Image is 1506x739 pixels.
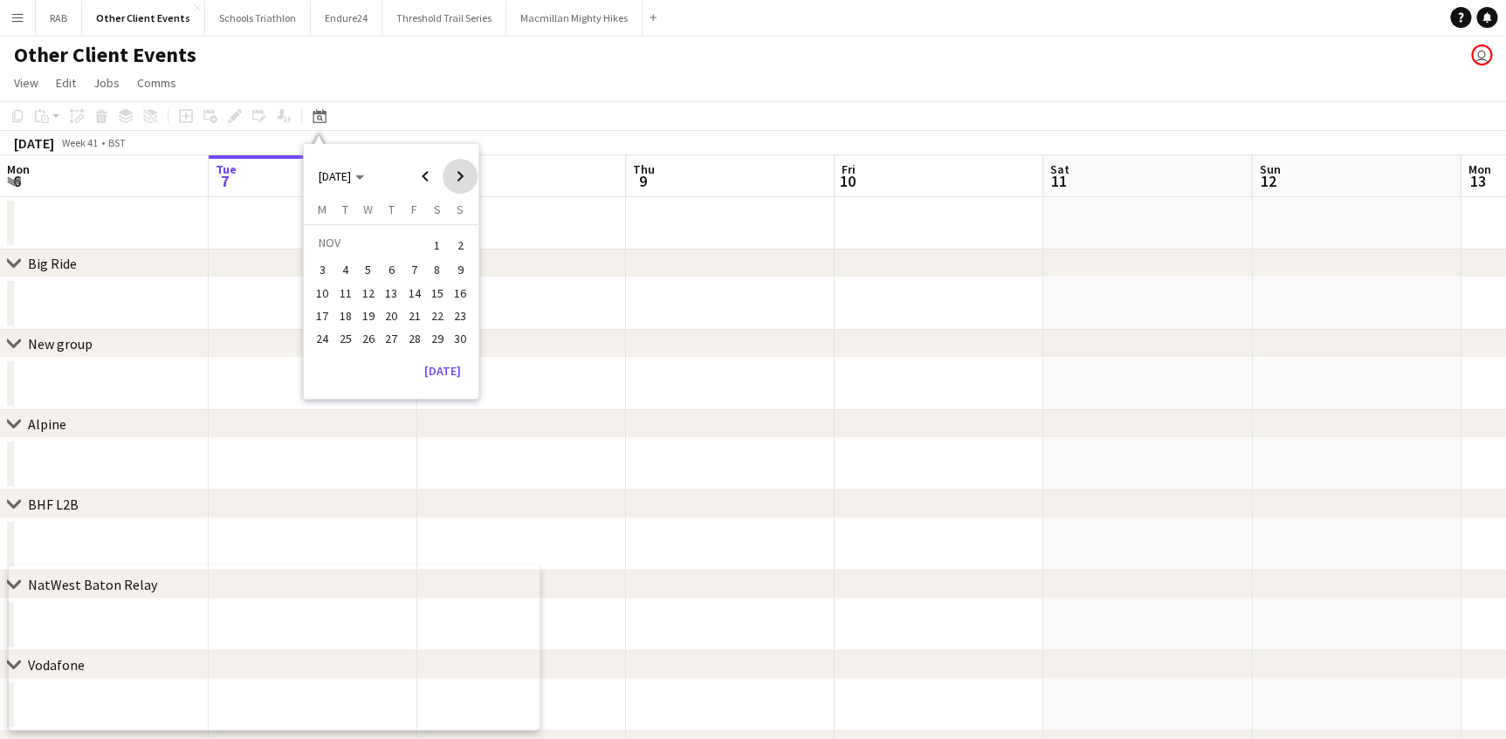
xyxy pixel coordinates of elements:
[380,258,402,281] button: 06-11-2025
[1259,161,1280,177] span: Sun
[318,202,327,217] span: M
[449,258,471,281] button: 09-11-2025
[427,260,448,281] span: 8
[86,72,127,94] a: Jobs
[427,328,448,349] span: 29
[312,283,333,304] span: 10
[93,75,120,91] span: Jobs
[14,75,38,91] span: View
[449,231,471,258] button: 02-11-2025
[342,202,348,217] span: T
[14,42,196,68] h1: Other Client Events
[334,258,356,281] button: 04-11-2025
[311,304,334,327] button: 17-11-2025
[334,304,356,327] button: 18-11-2025
[402,258,425,281] button: 07-11-2025
[427,233,448,257] span: 1
[506,1,643,35] button: Macmillan Mighty Hikes
[335,328,356,349] span: 25
[389,202,395,217] span: T
[426,327,449,350] button: 29-11-2025
[216,161,237,177] span: Tue
[311,282,334,304] button: 10-11-2025
[450,328,471,349] span: 30
[381,305,402,326] span: 20
[449,327,471,350] button: 30-11-2025
[213,171,237,191] span: 7
[404,260,425,281] span: 7
[335,305,356,326] span: 18
[408,159,443,194] button: Previous month
[312,328,333,349] span: 24
[49,72,83,94] a: Edit
[382,1,506,35] button: Threshold Trail Series
[426,258,449,281] button: 08-11-2025
[449,282,471,304] button: 16-11-2025
[358,260,379,281] span: 5
[381,283,402,304] span: 13
[130,72,183,94] a: Comms
[7,161,30,177] span: Mon
[434,202,441,217] span: S
[450,305,471,326] span: 23
[404,328,425,349] span: 28
[426,282,449,304] button: 15-11-2025
[28,496,79,513] div: BHF L2B
[1048,171,1069,191] span: 11
[334,327,356,350] button: 25-11-2025
[319,168,351,184] span: [DATE]
[426,304,449,327] button: 22-11-2025
[312,161,371,192] button: Choose month and year
[426,231,449,258] button: 01-11-2025
[311,231,425,258] td: NOV
[9,565,540,730] iframe: Popup CTA
[381,260,402,281] span: 6
[402,327,425,350] button: 28-11-2025
[842,161,856,177] span: Fri
[633,161,655,177] span: Thu
[450,233,471,257] span: 2
[443,159,478,194] button: Next month
[58,136,101,149] span: Week 41
[449,304,471,327] button: 23-11-2025
[82,1,205,35] button: Other Client Events
[1050,161,1069,177] span: Sat
[334,282,356,304] button: 11-11-2025
[450,260,471,281] span: 9
[311,327,334,350] button: 24-11-2025
[205,1,311,35] button: Schools Triathlon
[839,171,856,191] span: 10
[404,283,425,304] span: 14
[630,171,655,191] span: 9
[358,328,379,349] span: 26
[411,202,417,217] span: F
[311,258,334,281] button: 03-11-2025
[312,260,333,281] span: 3
[28,335,93,352] div: New group
[4,171,30,191] span: 6
[1465,171,1490,191] span: 13
[358,283,379,304] span: 12
[36,1,82,35] button: RAB
[335,283,356,304] span: 11
[335,260,356,281] span: 4
[380,282,402,304] button: 13-11-2025
[137,75,176,91] span: Comms
[417,357,468,385] button: [DATE]
[402,282,425,304] button: 14-11-2025
[427,283,448,304] span: 15
[357,304,380,327] button: 19-11-2025
[427,305,448,326] span: 22
[28,415,66,433] div: Alpine
[357,282,380,304] button: 12-11-2025
[56,75,76,91] span: Edit
[357,258,380,281] button: 05-11-2025
[1468,161,1490,177] span: Mon
[358,305,379,326] span: 19
[1471,44,1492,65] app-user-avatar: Liz Sutton
[14,134,54,152] div: [DATE]
[450,283,471,304] span: 16
[108,136,126,149] div: BST
[380,304,402,327] button: 20-11-2025
[363,202,373,217] span: W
